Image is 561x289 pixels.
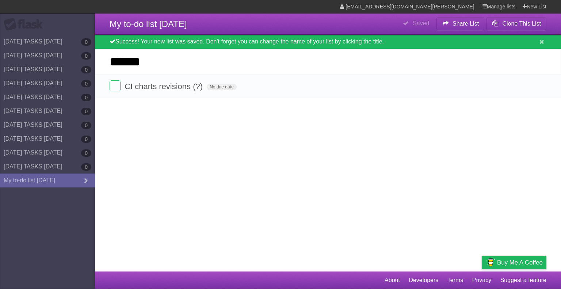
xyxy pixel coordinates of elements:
[81,136,91,143] b: 0
[497,256,543,269] span: Buy me a coffee
[81,80,91,87] b: 0
[500,273,546,287] a: Suggest a feature
[95,35,561,49] div: Success! Your new list was saved. Don't forget you can change the name of your list by clicking t...
[81,52,91,60] b: 0
[207,84,236,90] span: No due date
[436,17,485,30] button: Share List
[453,20,479,27] b: Share List
[409,273,438,287] a: Developers
[81,66,91,73] b: 0
[447,273,463,287] a: Terms
[486,17,546,30] button: Clone This List
[485,256,495,269] img: Buy me a coffee
[81,108,91,115] b: 0
[4,18,47,31] div: Flask
[482,256,546,269] a: Buy me a coffee
[110,80,121,91] label: Done
[81,94,91,101] b: 0
[81,149,91,157] b: 0
[385,273,400,287] a: About
[472,273,491,287] a: Privacy
[81,163,91,171] b: 0
[81,38,91,46] b: 0
[110,19,187,29] span: My to-do list [DATE]
[413,20,429,26] b: Saved
[81,122,91,129] b: 0
[502,20,541,27] b: Clone This List
[125,82,205,91] span: CI charts revisions (?)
